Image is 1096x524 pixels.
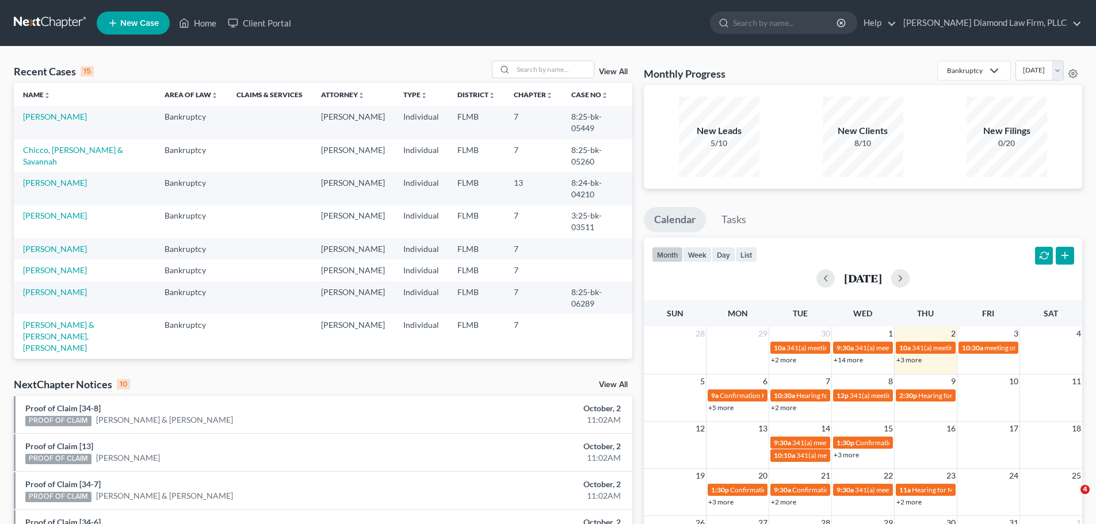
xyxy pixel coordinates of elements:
[448,314,505,358] td: FLMB
[967,124,1047,137] div: New Filings
[917,308,934,318] span: Thu
[14,377,130,391] div: NextChapter Notices
[155,359,227,380] td: Bankruptcy
[211,92,218,99] i: unfold_more
[844,272,882,284] h2: [DATE]
[155,259,227,281] td: Bankruptcy
[774,391,795,400] span: 10:30a
[679,124,759,137] div: New Leads
[571,90,608,99] a: Case Nounfold_more
[394,139,448,172] td: Individual
[421,92,427,99] i: unfold_more
[899,391,917,400] span: 2:30p
[155,238,227,259] td: Bankruptcy
[1013,327,1019,341] span: 3
[774,343,785,352] span: 10a
[947,66,983,75] div: Bankruptcy
[155,281,227,314] td: Bankruptcy
[850,391,961,400] span: 341(a) meeting for [PERSON_NAME]
[505,106,562,139] td: 7
[652,247,683,262] button: month
[699,374,706,388] span: 5
[312,238,394,259] td: [PERSON_NAME]
[1075,327,1082,341] span: 4
[792,438,964,447] span: 341(a) meeting for [PERSON_NAME] & [PERSON_NAME]
[694,327,706,341] span: 28
[667,308,683,318] span: Sun
[173,13,222,33] a: Home
[1044,308,1058,318] span: Sat
[562,172,632,205] td: 8:24-bk-04210
[448,281,505,314] td: FLMB
[883,422,894,435] span: 15
[1057,485,1084,512] iframe: Intercom live chat
[1071,469,1082,483] span: 25
[394,106,448,139] td: Individual
[711,207,757,232] a: Tasks
[505,238,562,259] td: 7
[708,403,734,412] a: +5 more
[793,308,808,318] span: Tue
[728,308,748,318] span: Mon
[120,19,159,28] span: New Case
[962,343,983,352] span: 10:30a
[394,314,448,358] td: Individual
[950,327,957,341] span: 2
[855,343,966,352] span: 341(a) meeting for [PERSON_NAME]
[918,391,1070,400] span: Hearing for Mirror Trading International (PTY) Ltd.
[448,205,505,238] td: FLMB
[599,68,628,76] a: View All
[945,422,957,435] span: 16
[820,469,831,483] span: 21
[25,479,101,489] a: Proof of Claim [34-7]
[222,13,297,33] a: Client Portal
[771,355,796,364] a: +2 more
[562,205,632,238] td: 3:25-bk-03511
[982,308,994,318] span: Fri
[394,205,448,238] td: Individual
[1008,422,1019,435] span: 17
[430,479,621,490] div: October, 2
[155,106,227,139] td: Bankruptcy
[505,172,562,205] td: 13
[757,469,769,483] span: 20
[899,343,911,352] span: 10a
[457,90,495,99] a: Districtunfold_more
[896,355,922,364] a: +3 more
[644,67,725,81] h3: Monthly Progress
[796,451,907,460] span: 341(a) meeting for [PERSON_NAME]
[403,90,427,99] a: Typeunfold_more
[899,485,911,494] span: 11a
[644,207,706,232] a: Calendar
[856,438,986,447] span: Confirmation hearing for [PERSON_NAME]
[694,469,706,483] span: 19
[820,327,831,341] span: 30
[1071,422,1082,435] span: 18
[25,441,93,451] a: Proof of Claim [13]
[312,359,394,380] td: [PERSON_NAME]
[81,66,94,77] div: 15
[505,281,562,314] td: 7
[394,281,448,314] td: Individual
[96,452,160,464] a: [PERSON_NAME]
[601,92,608,99] i: unfold_more
[950,374,957,388] span: 9
[155,172,227,205] td: Bankruptcy
[855,485,966,494] span: 341(a) meeting for [PERSON_NAME]
[25,403,101,413] a: Proof of Claim [34-8]
[23,244,87,254] a: [PERSON_NAME]
[25,454,91,464] div: PROOF OF CLAIM
[394,172,448,205] td: Individual
[23,320,94,353] a: [PERSON_NAME] & [PERSON_NAME], [PERSON_NAME]
[25,416,91,426] div: PROOF OF CLAIM
[505,314,562,358] td: 7
[730,485,861,494] span: Confirmation hearing for [PERSON_NAME]
[786,343,898,352] span: 341(a) meeting for [PERSON_NAME]
[155,314,227,358] td: Bankruptcy
[887,374,894,388] span: 8
[912,485,1064,494] span: Hearing for Mirror Trading International (PTY) Ltd.
[155,205,227,238] td: Bankruptcy
[23,265,87,275] a: [PERSON_NAME]
[771,403,796,412] a: +2 more
[514,90,553,99] a: Chapterunfold_more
